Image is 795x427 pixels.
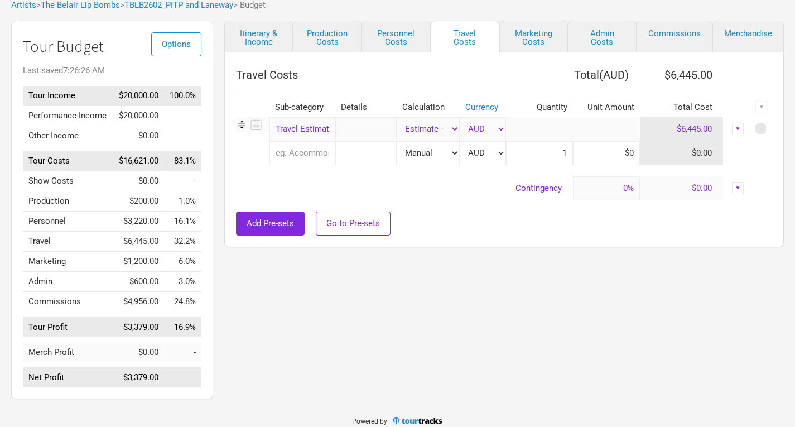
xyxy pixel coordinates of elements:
td: Contingency [236,176,573,200]
td: $200.00 [113,191,164,212]
td: Other Income [23,126,113,146]
td: $16,621.00 [113,151,164,171]
button: Add Pre-sets [236,212,305,236]
td: $20,000.00 [113,86,164,106]
td: $0.00 [640,141,724,165]
td: Merch Profit as % of Tour Income [164,343,201,362]
td: $6,445.00 [113,232,164,252]
a: Admin Costs [568,21,637,52]
td: $0.00 [113,171,164,191]
a: Production Costs [293,21,362,52]
td: $0.00 [640,176,724,200]
a: Itinerary & Income [224,21,293,52]
td: Travel as % of Tour Income [164,232,201,252]
td: $3,379.00 [113,368,164,388]
td: Commissions [23,292,113,312]
div: ▼ [732,182,744,194]
td: Net Profit [23,368,113,388]
button: Go to Pre-sets [316,212,391,236]
td: Merch Profit [23,343,113,362]
td: Tour Profit as % of Tour Income [164,317,201,337]
a: Commissions [637,21,712,52]
td: $4,956.00 [113,292,164,312]
span: Travel Costs [236,68,298,81]
th: Quantity [506,98,573,117]
td: Production as % of Tour Income [164,191,201,212]
td: Tour Costs [23,151,113,171]
td: $20,000.00 [113,105,164,126]
td: Tour Profit [23,317,113,337]
th: Unit Amount [573,98,640,117]
span: Go to Pre-sets [326,218,380,228]
button: Options [151,32,201,56]
td: Tour Income [23,86,113,106]
td: Show Costs [23,171,113,191]
td: $0.00 [113,126,164,146]
td: Commissions as % of Tour Income [164,292,201,312]
span: > Budget [233,1,266,9]
th: Details [335,98,397,117]
td: $3,379.00 [113,317,164,337]
div: ▼ [732,123,744,135]
div: Travel Estimate [269,117,335,141]
td: Other Income as % of Tour Income [164,126,201,146]
a: Marketing Costs [499,21,568,52]
td: Performance Income [23,105,113,126]
td: Marketing as % of Tour Income [164,252,201,272]
td: $3,220.00 [113,212,164,232]
td: Net Profit as % of Tour Income [164,368,201,388]
td: Production [23,191,113,212]
td: Personnel [23,212,113,232]
input: eg: Accommodation [269,141,335,165]
td: Admin as % of Tour Income [164,272,201,292]
div: Last saved 7:26:26 AM [23,66,201,75]
img: TourTracks [392,416,443,425]
th: Calculation [397,98,460,117]
th: Total Cost [640,98,724,117]
th: $6,445.00 [640,64,724,86]
a: Merchandise [712,21,784,52]
td: $1,200.00 [113,252,164,272]
td: Tour Income as % of Tour Income [164,86,201,106]
td: Tour Costs as % of Tour Income [164,151,201,171]
td: $600.00 [113,272,164,292]
a: Personnel Costs [362,21,430,52]
th: Total ( AUD ) [506,64,640,86]
span: Options [162,39,191,49]
td: Personnel as % of Tour Income [164,212,201,232]
h1: Tour Budget [23,38,201,55]
span: > [36,1,120,9]
td: Performance Income as % of Tour Income [164,105,201,126]
td: Marketing [23,252,113,272]
td: $6,445.00 [640,117,724,141]
td: Travel [23,232,113,252]
img: Re-order [236,119,248,131]
td: Admin [23,272,113,292]
a: Travel Costs [431,21,499,52]
a: Currency [465,102,498,112]
span: Add Pre-sets [247,218,294,228]
div: ▼ [755,101,768,113]
span: Powered by [352,418,387,425]
td: Show Costs as % of Tour Income [164,171,201,191]
td: $0.00 [113,343,164,362]
th: Sub-category [269,98,335,117]
span: > [120,1,233,9]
